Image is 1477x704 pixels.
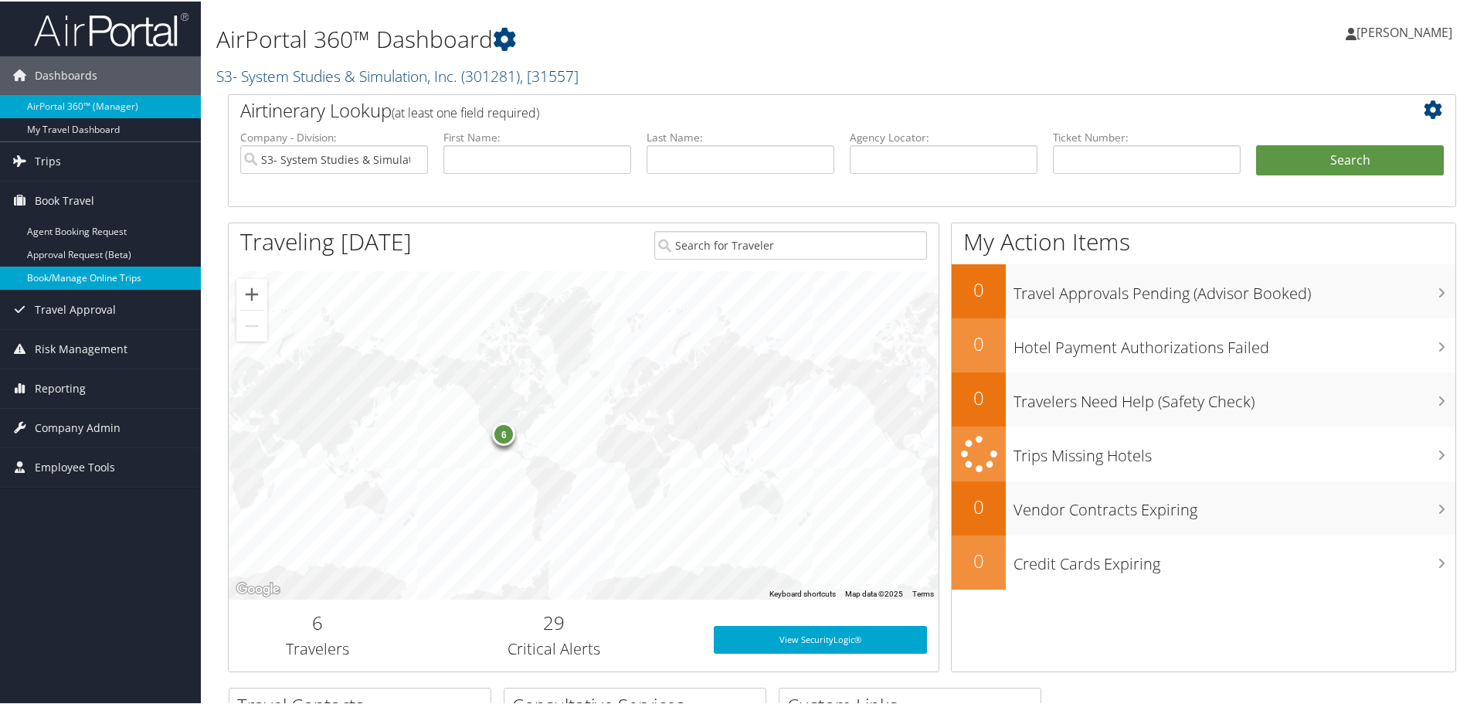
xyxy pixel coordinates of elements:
[240,128,428,144] label: Company - Division:
[35,447,115,485] span: Employee Tools
[236,277,267,308] button: Zoom in
[34,10,188,46] img: airportal-logo.png
[952,534,1455,588] a: 0Credit Cards Expiring
[418,637,691,658] h3: Critical Alerts
[952,329,1006,355] h2: 0
[952,263,1455,317] a: 0Travel Approvals Pending (Advisor Booked)
[240,224,412,257] h1: Traveling [DATE]
[35,180,94,219] span: Book Travel
[952,492,1006,519] h2: 0
[233,578,284,598] img: Google
[240,96,1342,122] h2: Airtinerary Lookup
[850,128,1037,144] label: Agency Locator:
[1053,128,1241,144] label: Ticket Number:
[952,383,1006,410] h2: 0
[952,224,1455,257] h1: My Action Items
[647,128,834,144] label: Last Name:
[1014,544,1455,573] h3: Credit Cards Expiring
[461,64,520,85] span: ( 301281 )
[35,407,121,446] span: Company Admin
[1356,22,1452,39] span: [PERSON_NAME]
[35,368,86,406] span: Reporting
[443,128,631,144] label: First Name:
[240,608,395,634] h2: 6
[35,289,116,328] span: Travel Approval
[1014,382,1455,411] h3: Travelers Need Help (Safety Check)
[35,55,97,94] span: Dashboards
[233,578,284,598] a: Open this area in Google Maps (opens a new window)
[1256,144,1444,175] button: Search
[952,480,1455,534] a: 0Vendor Contracts Expiring
[216,64,579,85] a: S3- System Studies & Simulation, Inc.
[240,637,395,658] h3: Travelers
[216,22,1051,54] h1: AirPortal 360™ Dashboard
[236,309,267,340] button: Zoom out
[392,103,539,120] span: (at least one field required)
[714,624,927,652] a: View SecurityLogic®
[520,64,579,85] span: , [ 31557 ]
[845,588,903,597] span: Map data ©2025
[912,588,934,597] a: Terms (opens in new tab)
[1014,274,1455,303] h3: Travel Approvals Pending (Advisor Booked)
[952,275,1006,301] h2: 0
[769,587,836,598] button: Keyboard shortcuts
[1014,490,1455,519] h3: Vendor Contracts Expiring
[35,141,61,179] span: Trips
[952,371,1455,425] a: 0Travelers Need Help (Safety Check)
[1014,436,1455,465] h3: Trips Missing Hotels
[654,230,927,258] input: Search for Traveler
[1346,8,1468,54] a: [PERSON_NAME]
[492,421,515,444] div: 6
[35,328,127,367] span: Risk Management
[1014,328,1455,357] h3: Hotel Payment Authorizations Failed
[418,608,691,634] h2: 29
[952,546,1006,573] h2: 0
[952,425,1455,480] a: Trips Missing Hotels
[952,317,1455,371] a: 0Hotel Payment Authorizations Failed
